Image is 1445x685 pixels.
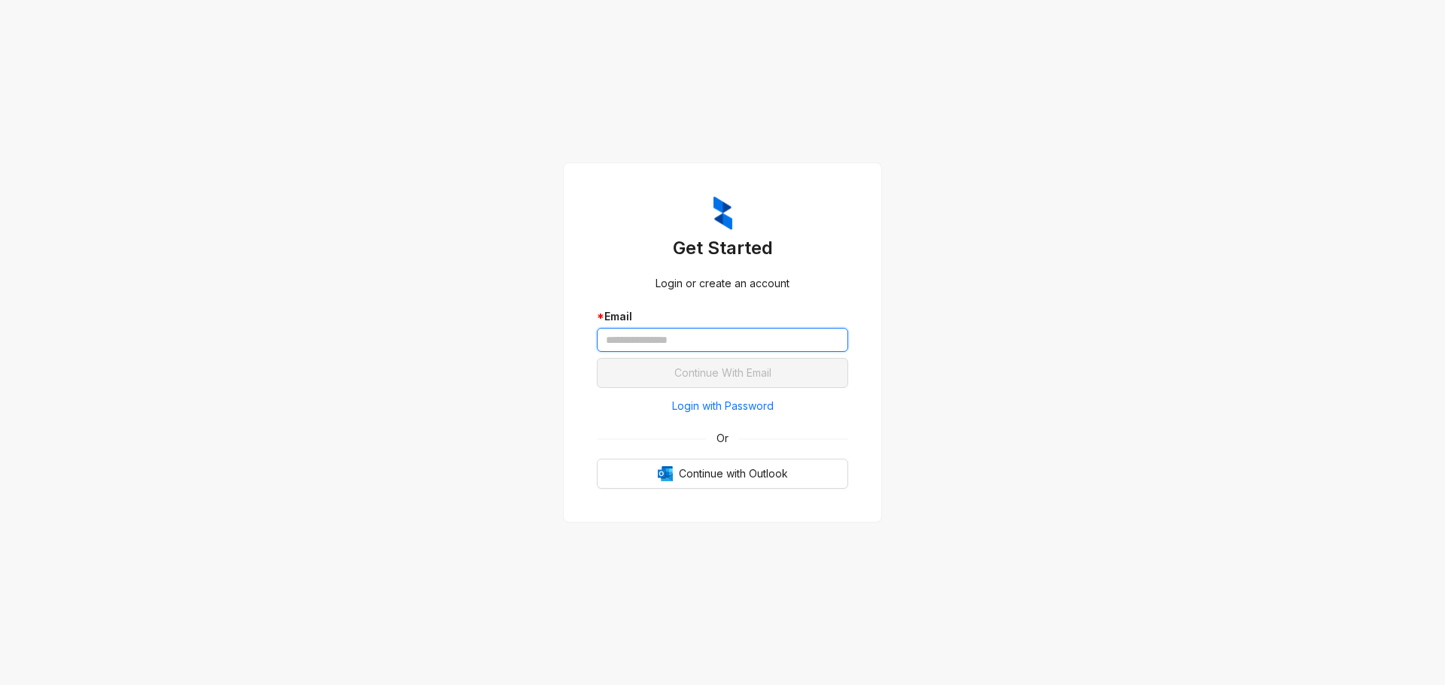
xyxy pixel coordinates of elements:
[597,236,848,260] h3: Get Started
[597,358,848,388] button: Continue With Email
[713,196,732,231] img: ZumaIcon
[597,394,848,418] button: Login with Password
[597,308,848,325] div: Email
[679,465,788,482] span: Continue with Outlook
[658,466,673,481] img: Outlook
[706,430,739,447] span: Or
[597,459,848,489] button: OutlookContinue with Outlook
[597,275,848,292] div: Login or create an account
[672,398,774,414] span: Login with Password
